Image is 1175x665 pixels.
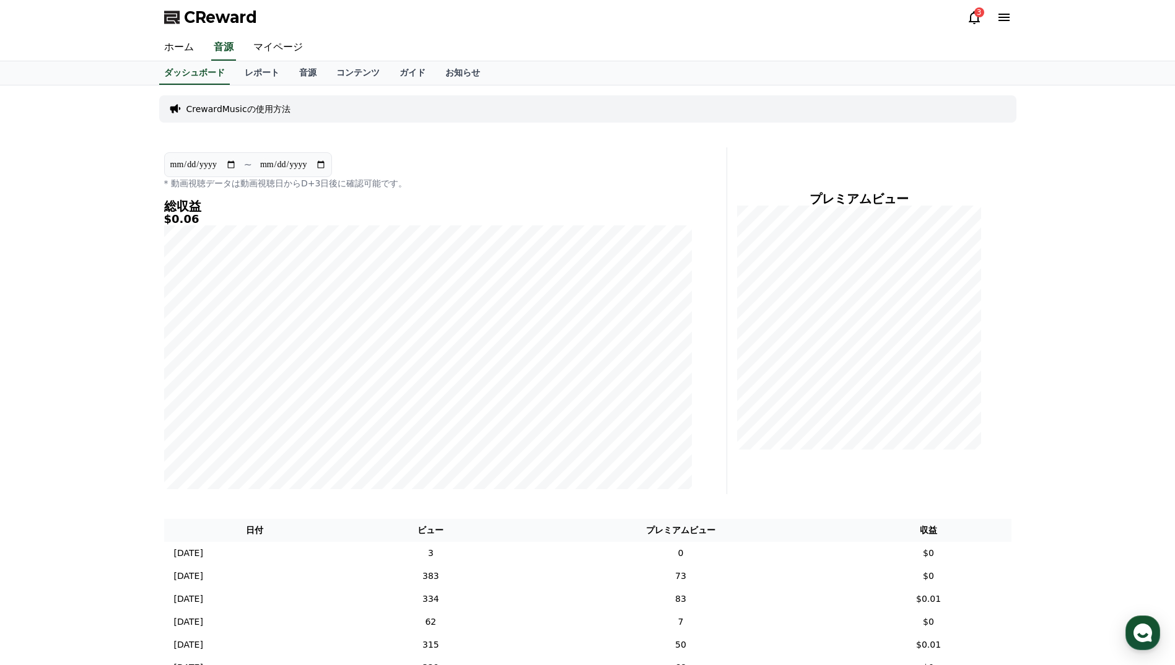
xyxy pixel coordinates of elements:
[174,547,203,560] p: [DATE]
[515,519,845,542] th: プレミアムビュー
[174,570,203,583] p: [DATE]
[82,393,160,424] a: Messages
[160,393,238,424] a: Settings
[515,565,845,588] td: 73
[183,411,214,421] span: Settings
[289,61,326,85] a: 音源
[515,611,845,633] td: 7
[184,7,257,27] span: CReward
[244,157,252,172] p: ~
[390,61,435,85] a: ガイド
[4,393,82,424] a: Home
[174,615,203,628] p: [DATE]
[154,35,204,61] a: ホーム
[515,542,845,565] td: 0
[164,199,692,213] h4: 総収益
[235,61,289,85] a: レポート
[164,213,692,225] h5: $0.06
[186,103,290,115] a: CrewardMusicの使用方法
[346,565,515,588] td: 383
[435,61,490,85] a: お知らせ
[159,61,230,85] a: ダッシュボード
[211,35,236,61] a: 音源
[174,638,203,651] p: [DATE]
[346,588,515,611] td: 334
[346,633,515,656] td: 315
[326,61,390,85] a: コンテンツ
[737,192,982,206] h4: プレミアムビュー
[846,565,1011,588] td: $0
[846,588,1011,611] td: $0.01
[967,10,982,25] a: 3
[103,412,139,422] span: Messages
[346,611,515,633] td: 62
[346,542,515,565] td: 3
[846,633,1011,656] td: $0.01
[974,7,984,17] div: 3
[346,519,515,542] th: ビュー
[515,633,845,656] td: 50
[846,611,1011,633] td: $0
[515,588,845,611] td: 83
[32,411,53,421] span: Home
[164,7,257,27] a: CReward
[846,542,1011,565] td: $0
[164,519,346,542] th: 日付
[243,35,313,61] a: マイページ
[846,519,1011,542] th: 収益
[174,593,203,606] p: [DATE]
[164,177,692,189] p: * 動画視聴データは動画視聴日からD+3日後に確認可能です。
